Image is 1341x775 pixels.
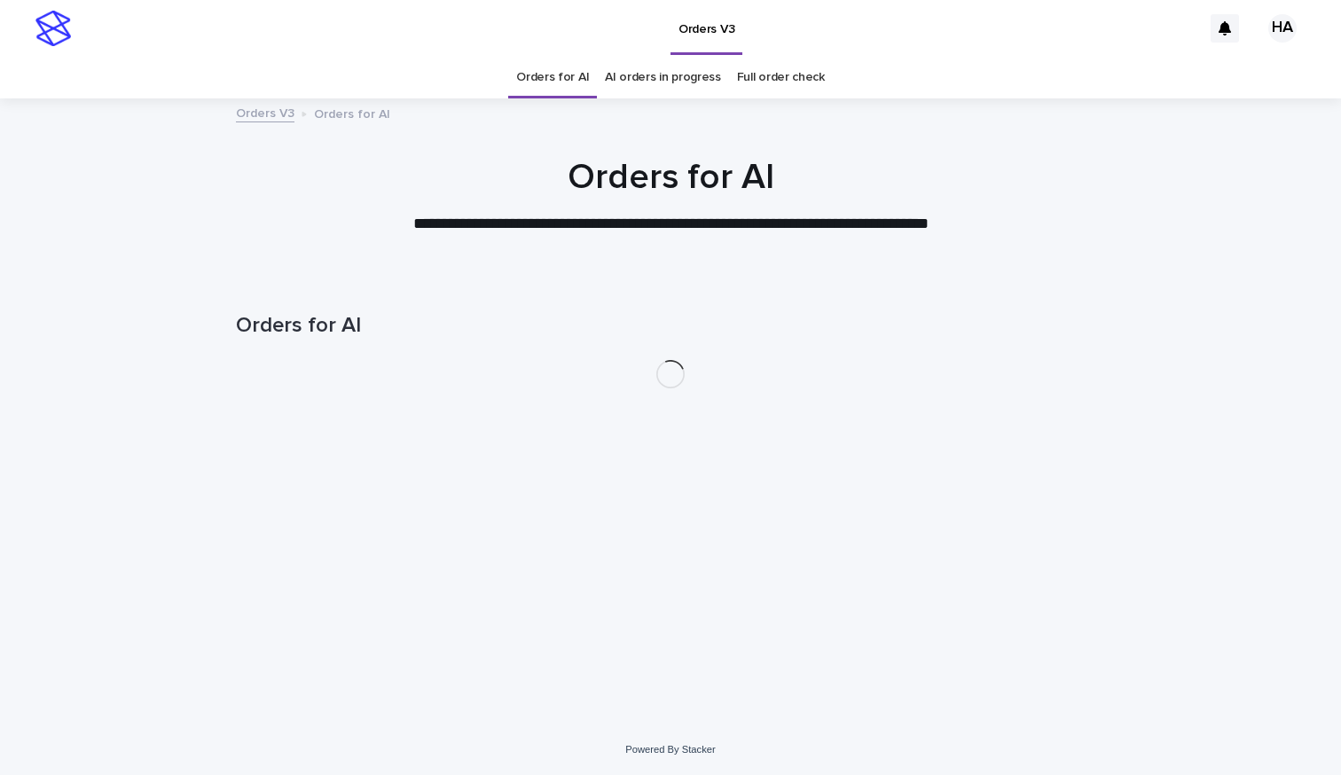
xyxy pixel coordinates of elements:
h1: Orders for AI [236,156,1105,199]
a: Orders for AI [516,57,589,98]
h1: Orders for AI [236,313,1105,339]
p: Orders for AI [314,103,390,122]
div: HA [1268,14,1297,43]
a: Orders V3 [236,102,294,122]
a: AI orders in progress [605,57,721,98]
img: stacker-logo-s-only.png [35,11,71,46]
a: Full order check [737,57,825,98]
a: Powered By Stacker [625,744,715,755]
